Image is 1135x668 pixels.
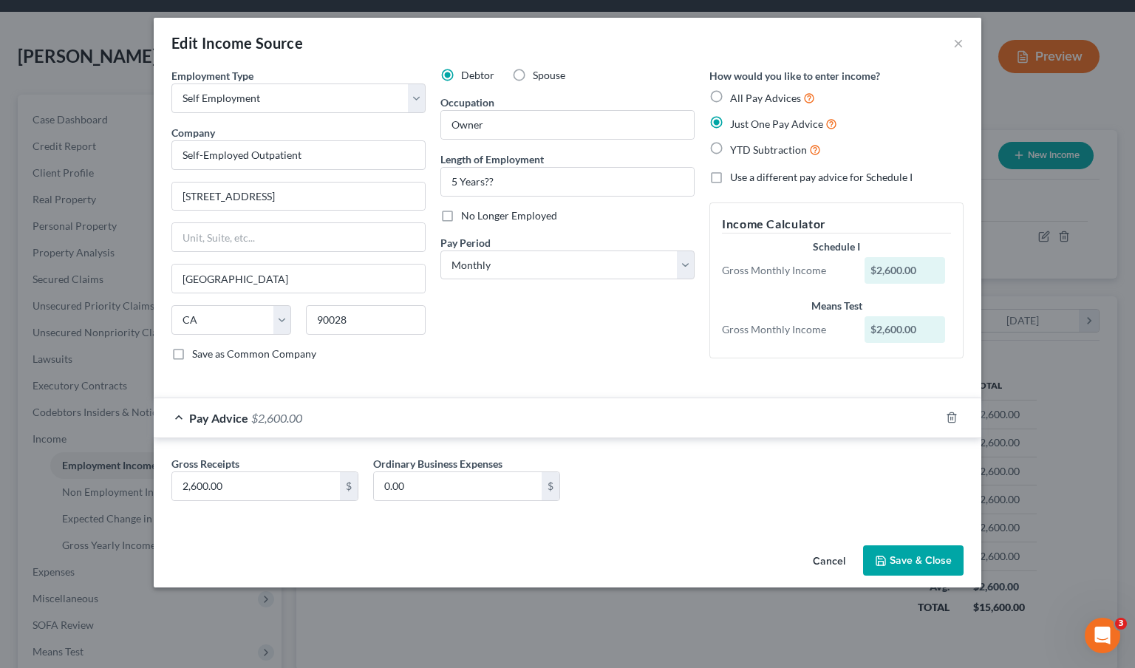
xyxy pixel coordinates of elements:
[709,68,880,83] label: How would you like to enter income?
[251,411,302,425] span: $2,600.00
[171,69,253,82] span: Employment Type
[172,472,340,500] input: 0.00
[374,472,542,500] input: 0.00
[192,347,316,360] span: Save as Common Company
[171,33,303,53] div: Edit Income Source
[306,305,426,335] input: Enter zip...
[171,456,239,471] label: Gross Receipts
[1115,618,1127,630] span: 3
[730,143,807,156] span: YTD Subtraction
[715,263,857,278] div: Gross Monthly Income
[863,545,964,576] button: Save & Close
[373,456,502,471] label: Ordinary Business Expenses
[189,411,248,425] span: Pay Advice
[533,69,565,81] span: Spouse
[722,299,951,313] div: Means Test
[730,92,801,104] span: All Pay Advices
[953,34,964,52] button: ×
[730,117,823,130] span: Just One Pay Advice
[801,547,857,576] button: Cancel
[172,223,425,251] input: Unit, Suite, etc...
[722,215,951,234] h5: Income Calculator
[171,140,426,170] input: Search company by name...
[722,239,951,254] div: Schedule I
[730,171,913,183] span: Use a different pay advice for Schedule I
[172,183,425,211] input: Enter address...
[542,472,559,500] div: $
[461,209,557,222] span: No Longer Employed
[865,257,946,284] div: $2,600.00
[441,111,694,139] input: --
[461,69,494,81] span: Debtor
[440,95,494,110] label: Occupation
[1085,618,1120,653] iframe: Intercom live chat
[715,322,857,337] div: Gross Monthly Income
[440,236,491,249] span: Pay Period
[441,168,694,196] input: ex: 2 years
[171,126,215,139] span: Company
[440,151,544,167] label: Length of Employment
[172,265,425,293] input: Enter city...
[340,472,358,500] div: $
[865,316,946,343] div: $2,600.00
